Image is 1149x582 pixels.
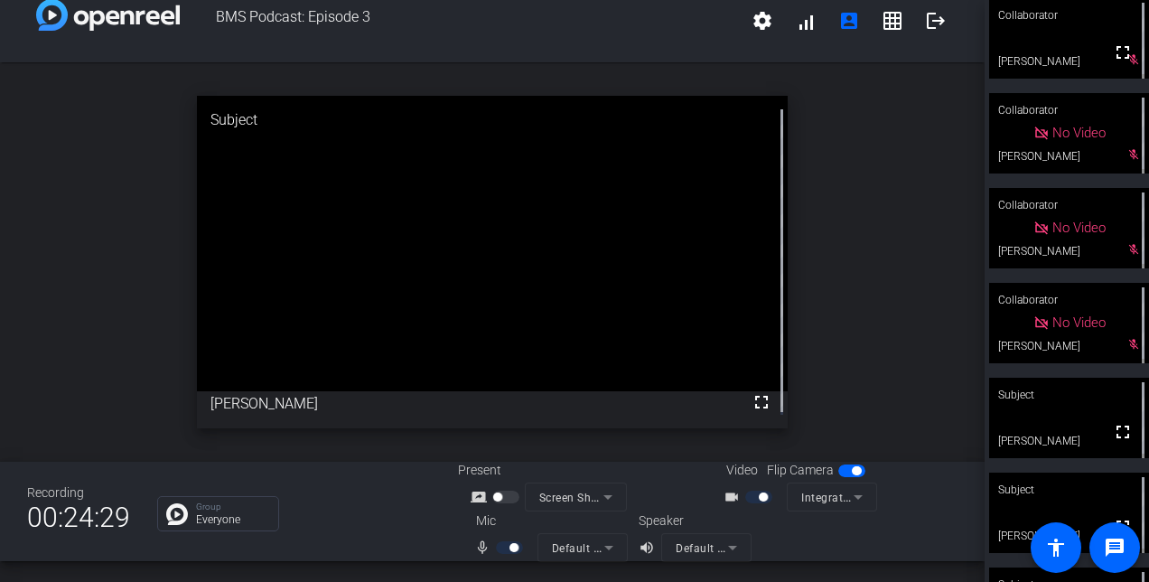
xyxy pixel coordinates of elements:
[882,10,903,32] mat-icon: grid_on
[1052,314,1106,331] span: No Video
[1052,125,1106,141] span: No Video
[1052,220,1106,236] span: No Video
[989,283,1149,317] div: Collaborator
[989,93,1149,127] div: Collaborator
[751,391,772,413] mat-icon: fullscreen
[1045,537,1067,559] mat-icon: accessibility
[27,483,130,502] div: Recording
[925,10,947,32] mat-icon: logout
[196,502,269,512] p: Group
[1104,537,1126,559] mat-icon: message
[989,473,1149,507] div: Subject
[752,10,773,32] mat-icon: settings
[767,461,834,480] span: Flip Camera
[989,188,1149,222] div: Collaborator
[1112,421,1134,443] mat-icon: fullscreen
[726,461,758,480] span: Video
[1112,516,1134,538] mat-icon: fullscreen
[724,486,745,508] mat-icon: videocam_outline
[838,10,860,32] mat-icon: account_box
[989,378,1149,412] div: Subject
[166,503,188,525] img: Chat Icon
[474,537,496,559] mat-icon: mic_none
[639,537,660,559] mat-icon: volume_up
[1112,42,1134,63] mat-icon: fullscreen
[458,512,639,530] div: Mic
[471,486,492,508] mat-icon: screen_share_outline
[197,96,788,145] div: Subject
[458,461,639,480] div: Present
[27,495,130,540] span: 00:24:29
[196,514,269,525] p: Everyone
[639,512,747,530] div: Speaker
